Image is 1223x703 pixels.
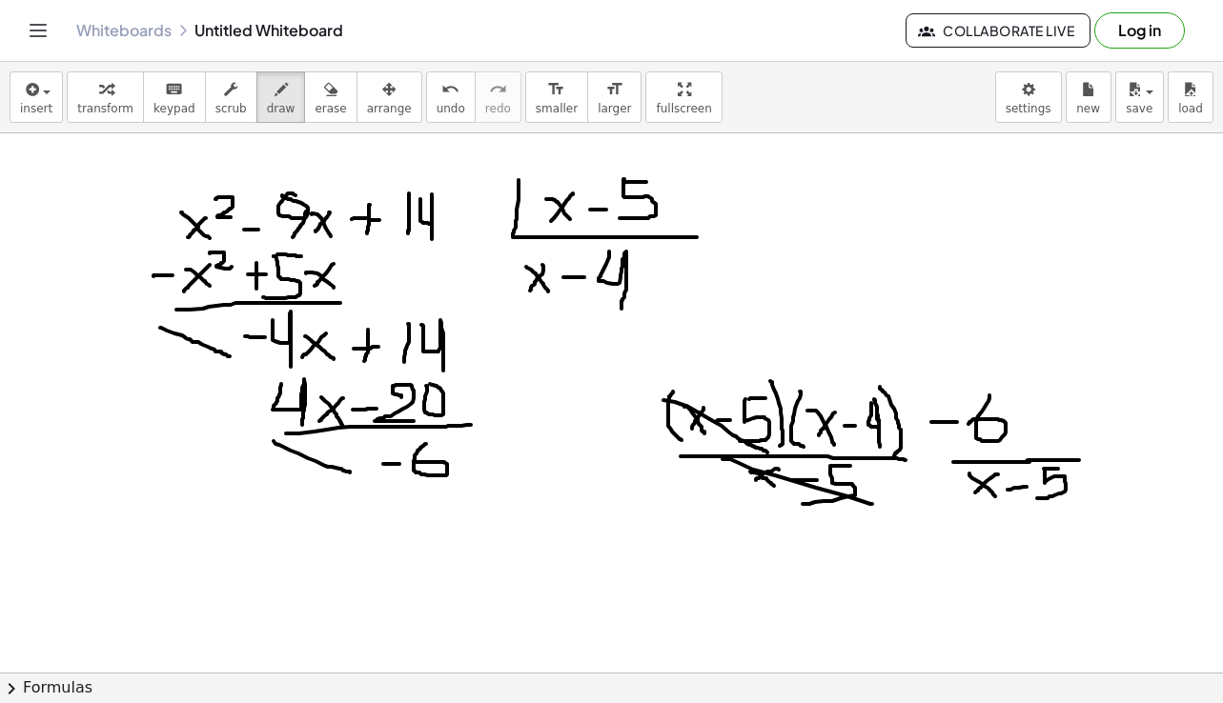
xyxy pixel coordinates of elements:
[1168,71,1213,123] button: load
[645,71,722,123] button: fullscreen
[587,71,642,123] button: format_sizelarger
[205,71,257,123] button: scrub
[536,102,578,115] span: smaller
[357,71,422,123] button: arrange
[605,78,623,101] i: format_size
[153,102,195,115] span: keypad
[67,71,144,123] button: transform
[267,102,296,115] span: draw
[1126,102,1152,115] span: save
[437,102,465,115] span: undo
[165,78,183,101] i: keyboard
[485,102,511,115] span: redo
[23,15,53,46] button: Toggle navigation
[76,21,172,40] a: Whiteboards
[143,71,206,123] button: keyboardkeypad
[475,71,521,123] button: redoredo
[1066,71,1111,123] button: new
[598,102,631,115] span: larger
[367,102,412,115] span: arrange
[1115,71,1164,123] button: save
[10,71,63,123] button: insert
[215,102,247,115] span: scrub
[77,102,133,115] span: transform
[525,71,588,123] button: format_sizesmaller
[315,102,346,115] span: erase
[20,102,52,115] span: insert
[906,13,1091,48] button: Collaborate Live
[489,78,507,101] i: redo
[1006,102,1051,115] span: settings
[426,71,476,123] button: undoundo
[441,78,459,101] i: undo
[547,78,565,101] i: format_size
[1094,12,1185,49] button: Log in
[1076,102,1100,115] span: new
[922,22,1074,39] span: Collaborate Live
[304,71,357,123] button: erase
[656,102,711,115] span: fullscreen
[256,71,306,123] button: draw
[1178,102,1203,115] span: load
[995,71,1062,123] button: settings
